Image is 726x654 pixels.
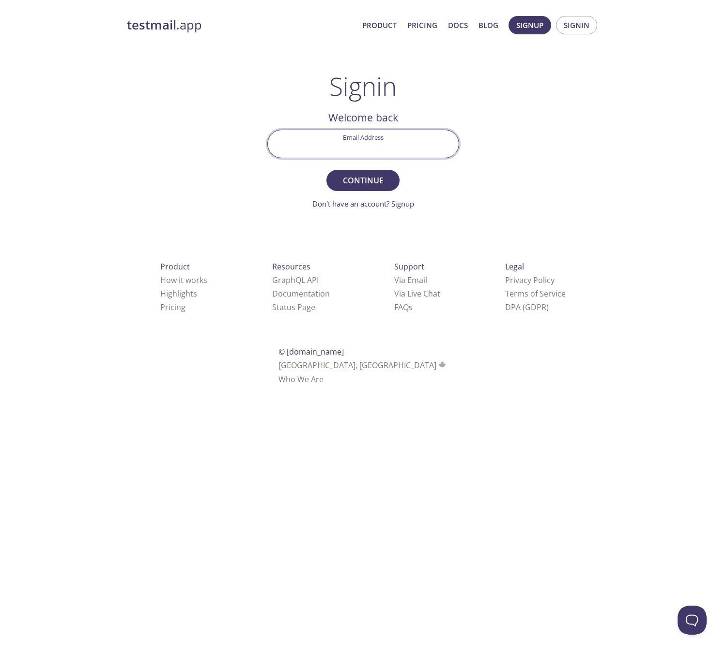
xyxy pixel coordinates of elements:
span: Legal [505,261,524,272]
span: [GEOGRAPHIC_DATA], [GEOGRAPHIC_DATA] [278,360,448,371]
a: Terms of Service [505,288,566,299]
span: © [DOMAIN_NAME] [278,346,344,357]
a: GraphQL API [272,275,319,285]
span: Signup [516,19,543,31]
iframe: Help Scout Beacon - Open [678,606,707,635]
strong: testmail [127,16,176,33]
a: FAQ [394,302,413,312]
button: Signin [556,16,597,34]
a: How it works [160,275,207,285]
a: DPA (GDPR) [505,302,549,312]
button: Signup [509,16,551,34]
a: testmail.app [127,17,355,33]
a: Pricing [160,302,185,312]
a: Status Page [272,302,315,312]
a: Pricing [407,19,437,31]
h2: Welcome back [267,109,459,126]
a: Blog [479,19,498,31]
span: Resources [272,261,310,272]
span: Signin [564,19,589,31]
a: Docs [448,19,468,31]
a: Highlights [160,288,197,299]
a: Documentation [272,288,330,299]
span: Continue [337,174,388,187]
h1: Signin [329,72,397,101]
span: s [409,302,413,312]
button: Continue [326,170,399,191]
span: Support [394,261,424,272]
a: Via Email [394,275,427,285]
a: Via Live Chat [394,288,440,299]
a: Privacy Policy [505,275,555,285]
a: Who We Are [278,374,324,385]
a: Product [362,19,397,31]
a: Don't have an account? Signup [312,199,414,208]
span: Product [160,261,190,272]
